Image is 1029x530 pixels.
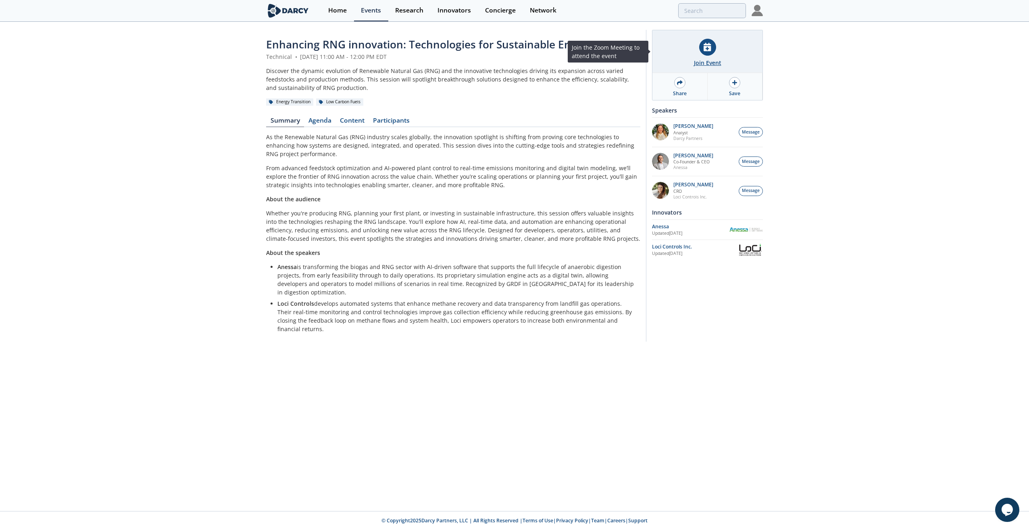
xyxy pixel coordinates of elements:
a: Privacy Policy [556,517,588,524]
p: is transforming the biogas and RNG sector with AI-driven software that supports the full lifecycl... [277,263,635,296]
p: Anessa [673,165,713,170]
span: • [294,53,298,61]
a: Team [591,517,604,524]
div: Share [673,90,687,97]
img: 737ad19b-6c50-4cdf-92c7-29f5966a019e [652,182,669,199]
p: [PERSON_NAME] [673,153,713,159]
p: Co-Founder & CEO [673,159,713,165]
p: Analyst [673,130,713,136]
div: Loci Controls Inc. [652,243,737,250]
p: develops automated systems that enhance methane recovery and data transparency from landfill gas ... [277,299,635,333]
div: Energy Transition [266,98,313,106]
div: Join Event [694,58,721,67]
span: Message [742,159,760,165]
button: Message [739,186,763,196]
div: Innovators [652,205,763,219]
img: Anessa [729,227,763,232]
a: Careers [607,517,625,524]
strong: Loci Controls [277,300,314,307]
span: Enhancing RNG innovation: Technologies for Sustainable Energy [266,37,593,52]
img: 1fdb2308-3d70-46db-bc64-f6eabefcce4d [652,153,669,170]
div: Research [395,7,423,14]
div: Network [530,7,556,14]
p: As the Renewable Natural Gas (RNG) industry scales globally, the innovation spotlight is shifting... [266,133,640,158]
div: Concierge [485,7,516,14]
a: Summary [266,117,304,127]
a: Agenda [304,117,335,127]
iframe: chat widget [995,498,1021,522]
div: Technical [DATE] 11:00 AM - 12:00 PM EDT [266,52,640,61]
p: From advanced feedstock optimization and AI-powered plant control to real-time emissions monitori... [266,164,640,189]
strong: Anessa [277,263,297,271]
p: © Copyright 2025 Darcy Partners, LLC | All Rights Reserved | | | | | [216,517,813,524]
div: Updated [DATE] [652,230,729,237]
div: Anessa [652,223,729,230]
div: Speakers [652,103,763,117]
a: Participants [369,117,414,127]
span: Message [742,188,760,194]
p: Whether you're producing RNG, planning your first plant, or investing in sustainable infrastructu... [266,209,640,243]
input: Advanced Search [678,3,746,18]
div: Events [361,7,381,14]
div: Innovators [437,7,471,14]
div: Discover the dynamic evolution of Renewable Natural Gas (RNG) and the innovative technologies dri... [266,67,640,92]
img: logo-wide.svg [266,4,310,18]
strong: About the speakers [266,249,320,257]
button: Message [739,127,763,137]
p: Loci Controls Inc. [673,194,713,200]
p: CRO [673,188,713,194]
a: Loci Controls Inc. Updated[DATE] Loci Controls Inc. [652,243,763,257]
p: [PERSON_NAME] [673,182,713,188]
p: [PERSON_NAME] [673,123,713,129]
p: Darcy Partners [673,136,713,141]
div: Home [328,7,347,14]
img: Loci Controls Inc. [737,243,763,257]
div: Low Carbon Fuels [316,98,363,106]
div: Updated [DATE] [652,250,737,257]
img: fddc0511-1997-4ded-88a0-30228072d75f [652,123,669,140]
a: Terms of Use [523,517,553,524]
a: Content [335,117,369,127]
span: Message [742,129,760,136]
img: Profile [752,5,763,16]
div: Save [729,90,740,97]
a: Support [628,517,648,524]
strong: About the audience [266,195,321,203]
button: Message [739,156,763,167]
a: Anessa Updated[DATE] Anessa [652,223,763,237]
